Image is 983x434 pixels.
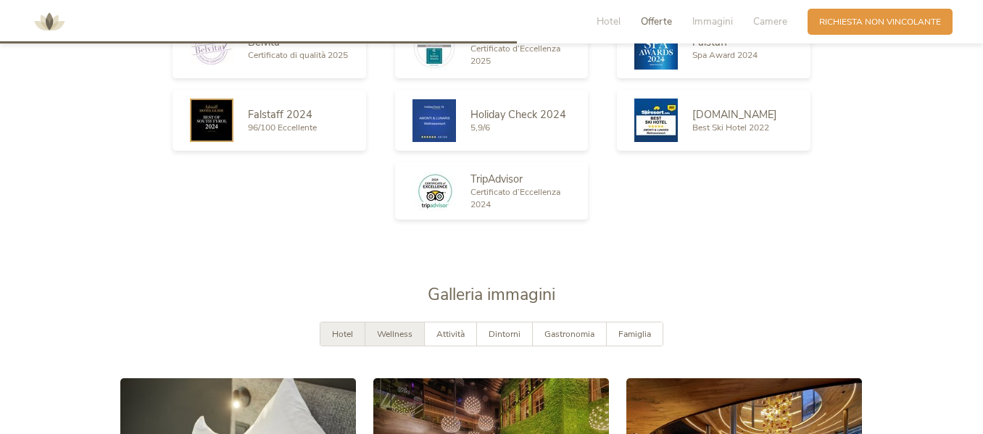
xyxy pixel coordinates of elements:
[819,16,941,28] span: Richiesta non vincolante
[692,49,758,61] span: Spa Award 2024
[597,14,621,28] span: Hotel
[470,186,560,210] span: Certificato d’Eccellenza 2024
[332,328,353,340] span: Hotel
[377,328,412,340] span: Wellness
[248,107,312,122] span: Falstaff 2024
[248,49,348,61] span: Certificato di qualità 2025
[618,328,651,340] span: Famiglia
[544,328,594,340] span: Gastronomia
[412,99,456,142] img: Holiday Check 2024
[470,107,566,122] span: Holiday Check 2024
[412,26,456,70] img: Connoisseur
[634,26,678,70] img: Falstaff
[436,328,465,340] span: Attività
[641,14,672,28] span: Offerte
[412,171,456,211] img: TripAdvisor
[753,14,787,28] span: Camere
[470,172,523,186] span: TripAdvisor
[28,17,71,25] a: AMONTI & LUNARIS Wellnessresort
[190,32,233,64] img: Belvita
[692,122,769,133] span: Best Ski Hotel 2022
[248,122,317,133] span: 96/100 Eccellente
[692,107,777,122] span: [DOMAIN_NAME]
[428,283,555,306] span: Galleria immagini
[470,43,560,67] span: Certificato d’Eccellenza 2025
[489,328,520,340] span: Dintorni
[190,99,233,142] img: Falstaff 2024
[634,99,678,142] img: Skiresort.de
[470,122,490,133] span: 5,9/6
[692,14,733,28] span: Immagini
